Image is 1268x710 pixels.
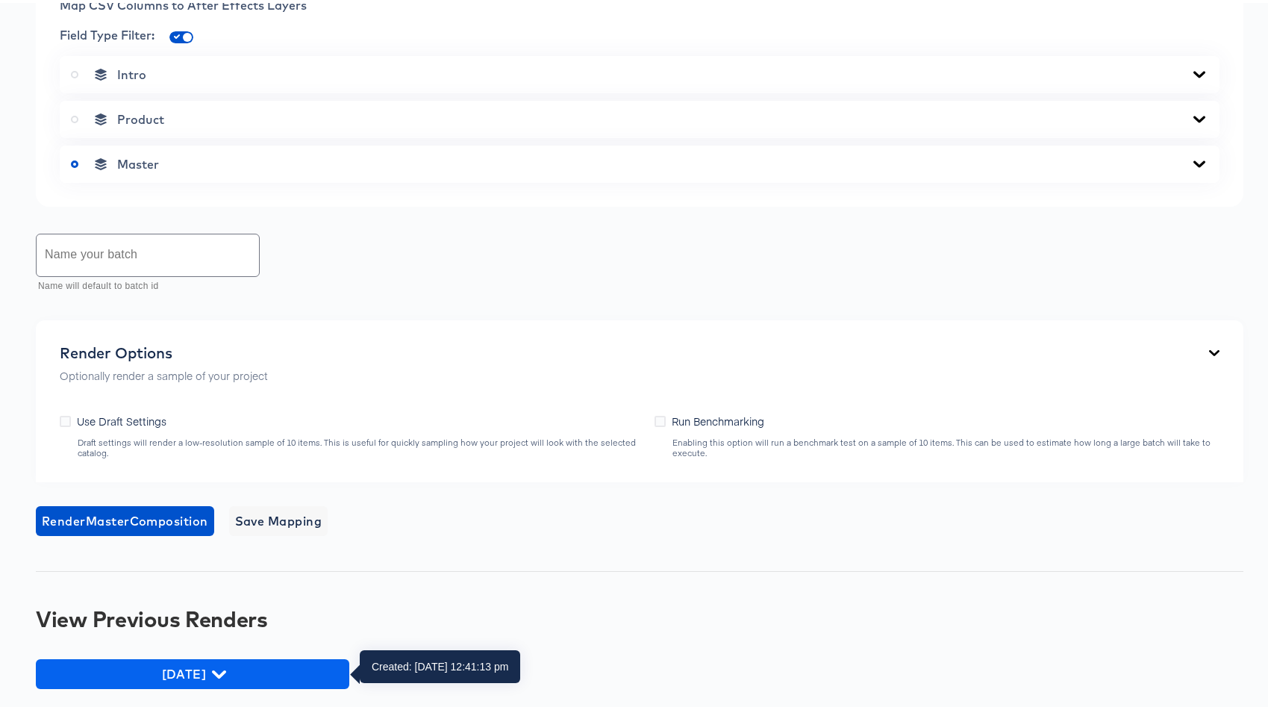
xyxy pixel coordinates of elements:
[42,508,208,529] span: Render Master Composition
[77,411,166,426] span: Use Draft Settings
[43,661,342,682] span: [DATE]
[235,508,322,529] span: Save Mapping
[117,109,164,124] span: Product
[60,365,268,380] p: Optionally render a sample of your project
[36,503,214,533] button: RenderMasterComposition
[60,25,154,40] span: Field Type Filter:
[672,411,764,426] span: Run Benchmarking
[60,341,268,359] div: Render Options
[117,154,159,169] span: Master
[77,435,640,455] div: Draft settings will render a low-resolution sample of 10 items. This is useful for quickly sampli...
[36,604,1243,628] div: View Previous Renders
[229,503,328,533] button: Save Mapping
[117,64,146,79] span: Intro
[36,656,349,686] button: [DATE]
[672,435,1219,455] div: Enabling this option will run a benchmark test on a sample of 10 items. This can be used to estim...
[38,276,249,291] p: Name will default to batch id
